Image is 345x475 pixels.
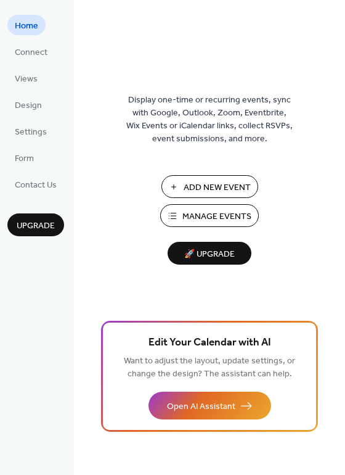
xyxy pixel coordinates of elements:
[7,174,64,194] a: Contact Us
[15,99,42,112] span: Design
[15,126,47,139] span: Settings
[161,175,258,198] button: Add New Event
[15,46,47,59] span: Connect
[175,246,244,263] span: 🚀 Upgrade
[168,242,251,265] button: 🚀 Upgrade
[15,20,38,33] span: Home
[167,400,235,413] span: Open AI Assistant
[184,181,251,194] span: Add New Event
[7,94,49,115] a: Design
[15,179,57,192] span: Contact Us
[7,68,45,88] a: Views
[7,15,46,35] a: Home
[7,41,55,62] a: Connect
[15,152,34,165] span: Form
[124,353,295,382] span: Want to adjust the layout, update settings, or change the design? The assistant can help.
[17,220,55,233] span: Upgrade
[148,334,271,352] span: Edit Your Calendar with AI
[182,210,251,223] span: Manage Events
[148,392,271,419] button: Open AI Assistant
[160,204,259,227] button: Manage Events
[126,94,293,146] span: Display one-time or recurring events, sync with Google, Outlook, Zoom, Eventbrite, Wix Events or ...
[7,121,54,141] a: Settings
[7,213,64,236] button: Upgrade
[15,73,38,86] span: Views
[7,147,41,168] a: Form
